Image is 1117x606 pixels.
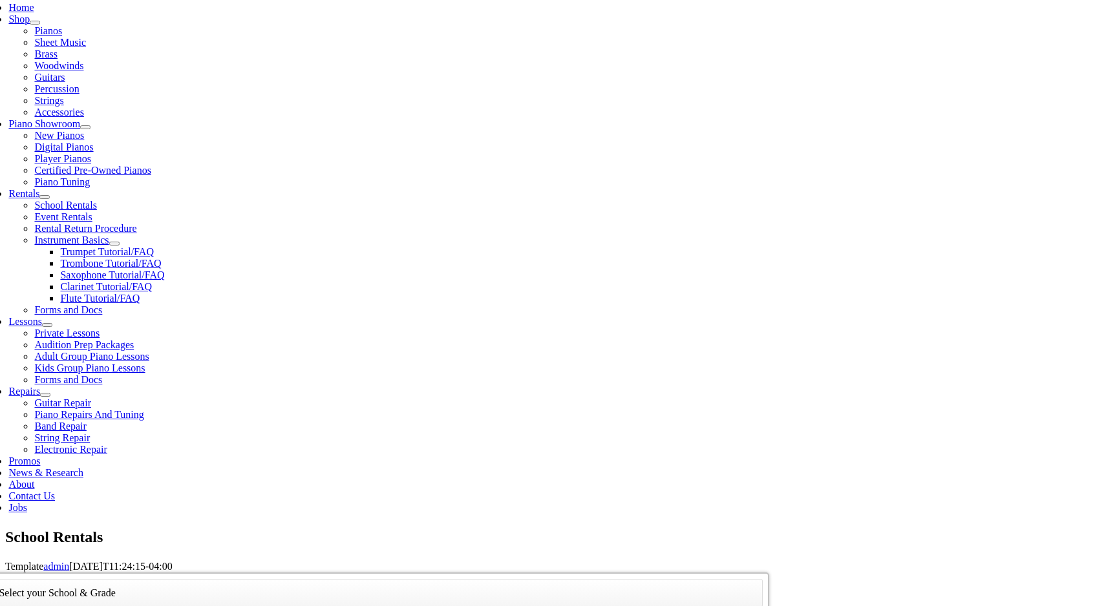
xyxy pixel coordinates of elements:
[34,72,65,83] a: Guitars
[34,165,151,176] a: Certified Pre-Owned Pianos
[43,561,69,572] a: admin
[34,235,109,246] a: Instrument Basics
[34,48,58,59] a: Brass
[34,444,107,455] a: Electronic Repair
[8,386,40,397] a: Repairs
[8,479,34,490] a: About
[69,561,172,572] span: [DATE]T11:24:15-04:00
[34,421,86,432] a: Band Repair
[60,258,161,269] a: Trombone Tutorial/FAQ
[34,351,149,362] a: Adult Group Piano Lessons
[60,269,164,280] a: Saxophone Tutorial/FAQ
[34,176,90,187] a: Piano Tuning
[8,502,27,513] a: Jobs
[34,60,83,71] a: Woodwinds
[34,339,134,350] a: Audition Prep Packages
[34,362,145,373] a: Kids Group Piano Lessons
[34,397,91,408] a: Guitar Repair
[80,125,90,129] button: Open submenu of Piano Showroom
[34,200,96,211] a: School Rentals
[34,153,91,164] a: Player Pianos
[34,130,84,141] a: New Pianos
[34,304,102,315] a: Forms and Docs
[42,323,52,327] button: Open submenu of Lessons
[109,242,120,246] button: Open submenu of Instrument Basics
[34,328,100,339] a: Private Lessons
[34,141,93,152] a: Digital Pianos
[34,223,136,234] a: Rental Return Procedure
[34,432,90,443] a: String Repair
[8,118,80,129] a: Piano Showroom
[8,188,39,199] a: Rentals
[34,107,83,118] a: Accessories
[5,561,43,572] span: Template
[8,455,40,466] a: Promos
[8,490,55,501] a: Contact Us
[8,316,42,327] a: Lessons
[39,195,50,199] button: Open submenu of Rentals
[34,374,102,385] a: Forms and Docs
[8,14,30,25] a: Shop
[8,2,34,13] a: Home
[60,281,152,292] a: Clarinet Tutorial/FAQ
[60,293,140,304] a: Flute Tutorial/FAQ
[34,95,63,106] a: Strings
[60,246,153,257] a: Trumpet Tutorial/FAQ
[8,467,83,478] a: News & Research
[30,21,40,25] button: Open submenu of Shop
[34,211,92,222] a: Event Rentals
[34,409,144,420] a: Piano Repairs And Tuning
[34,37,86,48] a: Sheet Music
[34,25,62,36] a: Pianos
[40,393,50,397] button: Open submenu of Repairs
[34,83,79,94] a: Percussion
